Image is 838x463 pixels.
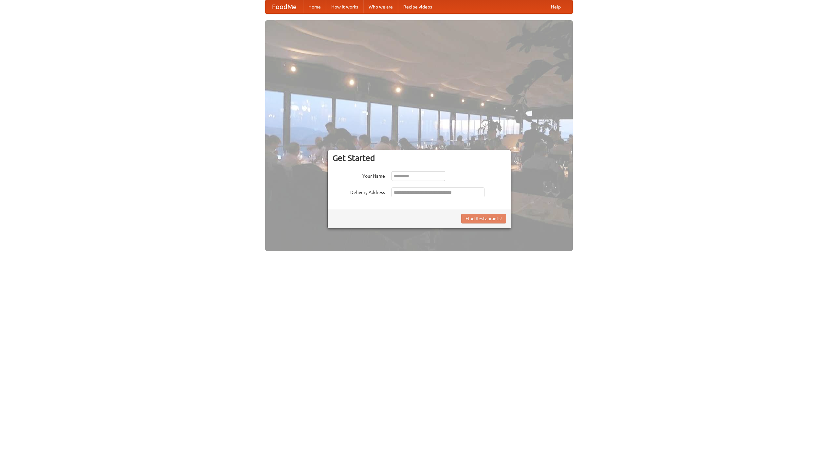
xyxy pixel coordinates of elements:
label: Delivery Address [333,187,385,196]
label: Your Name [333,171,385,179]
h3: Get Started [333,153,506,163]
a: FoodMe [265,0,303,13]
a: Recipe videos [398,0,437,13]
a: How it works [326,0,363,13]
a: Home [303,0,326,13]
button: Find Restaurants! [461,214,506,223]
a: Who we are [363,0,398,13]
a: Help [546,0,566,13]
